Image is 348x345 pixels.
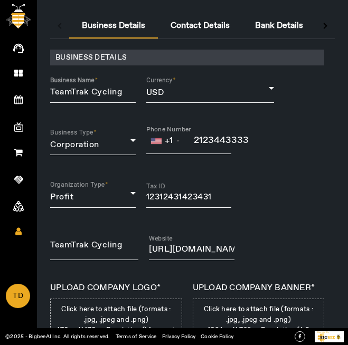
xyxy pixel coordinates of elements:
[50,139,99,150] span: Corporation
[201,333,233,340] a: Cookie Policy
[255,22,303,30] span: Bank Details
[171,22,230,30] span: Contact Details
[50,181,105,188] mat-label: Organization Type
[317,331,319,333] tspan: P
[323,331,329,333] tspan: ed By
[7,285,29,308] span: TD
[116,333,157,340] a: Terms of Service
[149,235,173,242] mat-label: Website
[146,87,164,98] span: USD
[50,280,161,296] mat-label: UPLOAD COMPANY LOGO*
[318,331,323,333] tspan: owe
[162,333,196,340] a: Privacy Policy
[5,333,110,340] a: ©2025 - BigbeeAI Inc. All rights reserved.
[50,129,93,136] mat-label: Business Type
[6,284,30,308] a: TD
[146,76,173,84] mat-label: Currency
[6,4,31,28] img: bigbee-logo.png
[50,239,138,252] input: Banner Text
[146,135,322,146] input: 201-555-0123
[165,136,173,146] div: +1
[323,331,324,333] tspan: r
[50,76,95,84] mat-label: Business Name
[50,191,73,203] span: Profit
[146,182,165,189] mat-label: Tax ID
[61,305,171,324] span: Click here to attach file (formats : .jpg, .jpeg and .png)
[204,305,313,324] span: Click here to attach file (formats : .jpg, .jpeg and .png)
[193,280,315,296] mat-label: UPLOAD COMPANY BANNER*
[50,50,324,65] div: BUSINESS DETAILS
[82,22,145,30] span: Business Details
